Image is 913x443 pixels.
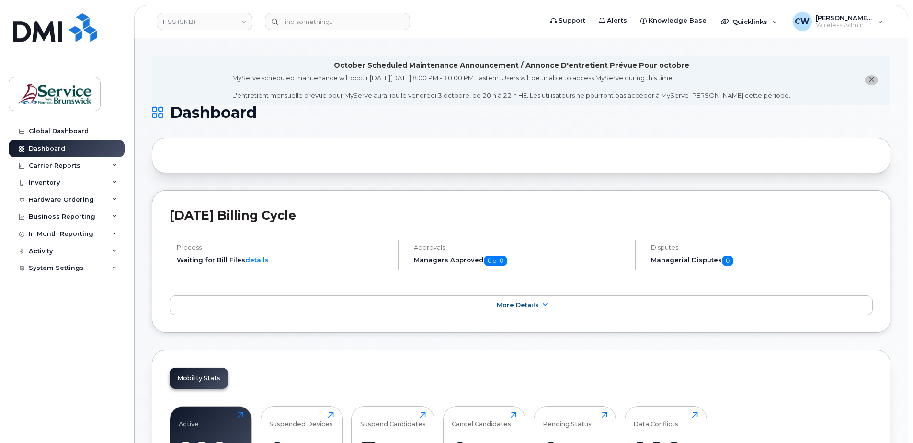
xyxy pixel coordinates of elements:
[334,60,689,70] div: October Scheduled Maintenance Announcement / Annonce D'entretient Prévue Pour octobre
[269,412,333,428] div: Suspended Devices
[179,412,199,428] div: Active
[245,256,269,264] a: details
[170,208,873,222] h2: [DATE] Billing Cycle
[177,256,389,265] li: Waiting for Bill Files
[414,244,627,251] h4: Approvals
[722,256,733,266] span: 0
[484,256,507,266] span: 0 of 0
[651,244,873,251] h4: Disputes
[360,412,426,428] div: Suspend Candidates
[543,412,592,428] div: Pending Status
[651,256,873,266] h5: Managerial Disputes
[497,302,539,309] span: More Details
[633,412,678,428] div: Data Conflicts
[865,75,878,85] button: close notification
[414,256,627,266] h5: Managers Approved
[452,412,511,428] div: Cancel Candidates
[177,244,389,251] h4: Process
[170,105,257,120] span: Dashboard
[232,73,790,100] div: MyServe scheduled maintenance will occur [DATE][DATE] 8:00 PM - 10:00 PM Eastern. Users will be u...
